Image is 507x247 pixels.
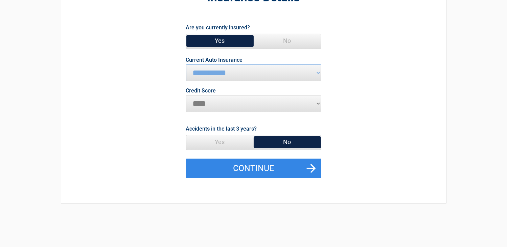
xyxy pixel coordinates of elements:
span: No [254,135,321,149]
label: Accidents in the last 3 years? [186,124,257,133]
label: Credit Score [186,88,216,93]
span: Yes [186,135,254,149]
button: Continue [186,159,321,178]
span: Yes [186,34,254,48]
label: Are you currently insured? [186,23,250,32]
label: Current Auto Insurance [186,57,243,63]
span: No [254,34,321,48]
